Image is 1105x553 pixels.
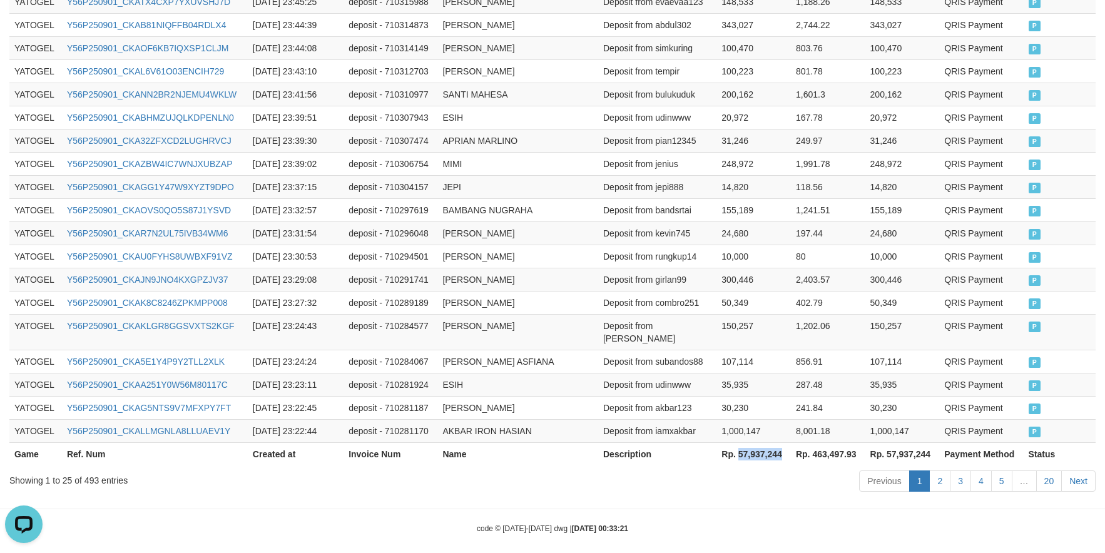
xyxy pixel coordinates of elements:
td: YATOGEL [9,419,62,442]
td: 14,820 [865,175,940,198]
td: 20,972 [865,106,940,129]
td: QRIS Payment [939,268,1023,291]
td: deposit - 710312703 [344,59,437,83]
td: QRIS Payment [939,291,1023,314]
td: 1,000,147 [716,419,791,442]
td: [DATE] 23:39:02 [248,152,344,175]
td: YATOGEL [9,59,62,83]
a: Y56P250901_CKAOVS0QO5S87J1YSVD [67,205,231,215]
span: PAID [1029,357,1041,368]
td: Deposit from combro251 [598,291,716,314]
td: 50,349 [716,291,791,314]
th: Name [437,442,598,465]
a: 4 [970,470,992,492]
td: QRIS Payment [939,350,1023,373]
td: [DATE] 23:27:32 [248,291,344,314]
td: QRIS Payment [939,13,1023,36]
a: Y56P250901_CKAOF6KB7IQXSP1CLJM [67,43,228,53]
a: 20 [1036,470,1062,492]
td: YATOGEL [9,268,62,291]
td: 80 [791,245,865,268]
a: 2 [929,470,950,492]
td: [DATE] 23:37:15 [248,175,344,198]
a: Y56P250901_CKAA251Y0W56M80117C [67,380,228,390]
span: PAID [1029,21,1041,31]
span: PAID [1029,67,1041,78]
td: [DATE] 23:32:57 [248,198,344,221]
td: YATOGEL [9,83,62,106]
td: QRIS Payment [939,245,1023,268]
a: Y56P250901_CKAGG1Y47W9XYZT9DPO [67,182,234,192]
td: deposit - 710310977 [344,83,437,106]
td: 107,114 [716,350,791,373]
td: [PERSON_NAME] [437,268,598,291]
td: deposit - 710294501 [344,245,437,268]
td: [DATE] 23:22:45 [248,396,344,419]
th: Rp. 57,937,244 [716,442,791,465]
td: 803.76 [791,36,865,59]
td: 402.79 [791,291,865,314]
a: Y56P250901_CKAU0FYHS8UWBXF91VZ [67,251,233,261]
td: QRIS Payment [939,314,1023,350]
td: deposit - 710296048 [344,221,437,245]
td: [PERSON_NAME] [437,396,598,419]
th: Status [1024,442,1096,465]
td: [DATE] 23:29:08 [248,268,344,291]
td: QRIS Payment [939,83,1023,106]
td: deposit - 710307474 [344,129,437,152]
td: 167.78 [791,106,865,129]
th: Created at [248,442,344,465]
td: AKBAR IRON HASIAN [437,419,598,442]
td: YATOGEL [9,198,62,221]
td: QRIS Payment [939,36,1023,59]
td: SANTI MAHESA [437,83,598,106]
td: [PERSON_NAME] [437,13,598,36]
td: YATOGEL [9,129,62,152]
td: 300,446 [716,268,791,291]
td: 100,470 [716,36,791,59]
td: [PERSON_NAME] [437,221,598,245]
span: PAID [1029,403,1041,414]
td: 30,230 [716,396,791,419]
a: 5 [991,470,1012,492]
td: YATOGEL [9,350,62,373]
td: deposit - 710281170 [344,419,437,442]
td: 197.44 [791,221,865,245]
td: 100,223 [716,59,791,83]
td: 1,241.51 [791,198,865,221]
td: 1,991.78 [791,152,865,175]
td: YATOGEL [9,396,62,419]
td: 8,001.18 [791,419,865,442]
a: Previous [859,470,909,492]
td: QRIS Payment [939,373,1023,396]
td: [PERSON_NAME] [437,245,598,268]
td: QRIS Payment [939,175,1023,198]
td: Deposit from bulukuduk [598,83,716,106]
a: 3 [950,470,971,492]
td: Deposit from akbar123 [598,396,716,419]
td: 248,972 [865,152,940,175]
td: Deposit from pian12345 [598,129,716,152]
th: Ref. Num [62,442,248,465]
td: 1,202.06 [791,314,865,350]
td: [PERSON_NAME] [437,36,598,59]
td: 107,114 [865,350,940,373]
span: PAID [1029,298,1041,309]
span: PAID [1029,322,1041,332]
a: Y56P250901_CKAB81NIQFFB04RDLX4 [67,20,226,30]
a: Y56P250901_CKANN2BR2NJEMU4WKLW [67,89,237,99]
td: [DATE] 23:24:43 [248,314,344,350]
td: Deposit from udinwww [598,373,716,396]
td: [PERSON_NAME] [437,291,598,314]
td: ESIH [437,373,598,396]
td: [DATE] 23:24:24 [248,350,344,373]
td: APRIAN MARLINO [437,129,598,152]
td: 150,257 [865,314,940,350]
td: YATOGEL [9,13,62,36]
td: 118.56 [791,175,865,198]
td: deposit - 710314149 [344,36,437,59]
td: Deposit from simkuring [598,36,716,59]
a: Y56P250901_CKAG5NTS9V7MFXPY7FT [67,403,231,413]
td: 50,349 [865,291,940,314]
th: Game [9,442,62,465]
